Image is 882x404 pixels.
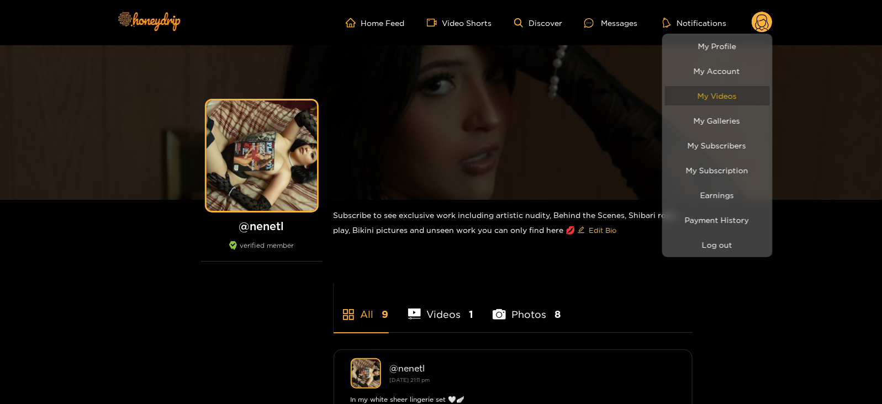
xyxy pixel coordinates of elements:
[665,36,770,56] a: My Profile
[665,235,770,254] button: Log out
[665,185,770,205] a: Earnings
[665,86,770,105] a: My Videos
[665,136,770,155] a: My Subscribers
[665,111,770,130] a: My Galleries
[665,161,770,180] a: My Subscription
[665,210,770,230] a: Payment History
[665,61,770,81] a: My Account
